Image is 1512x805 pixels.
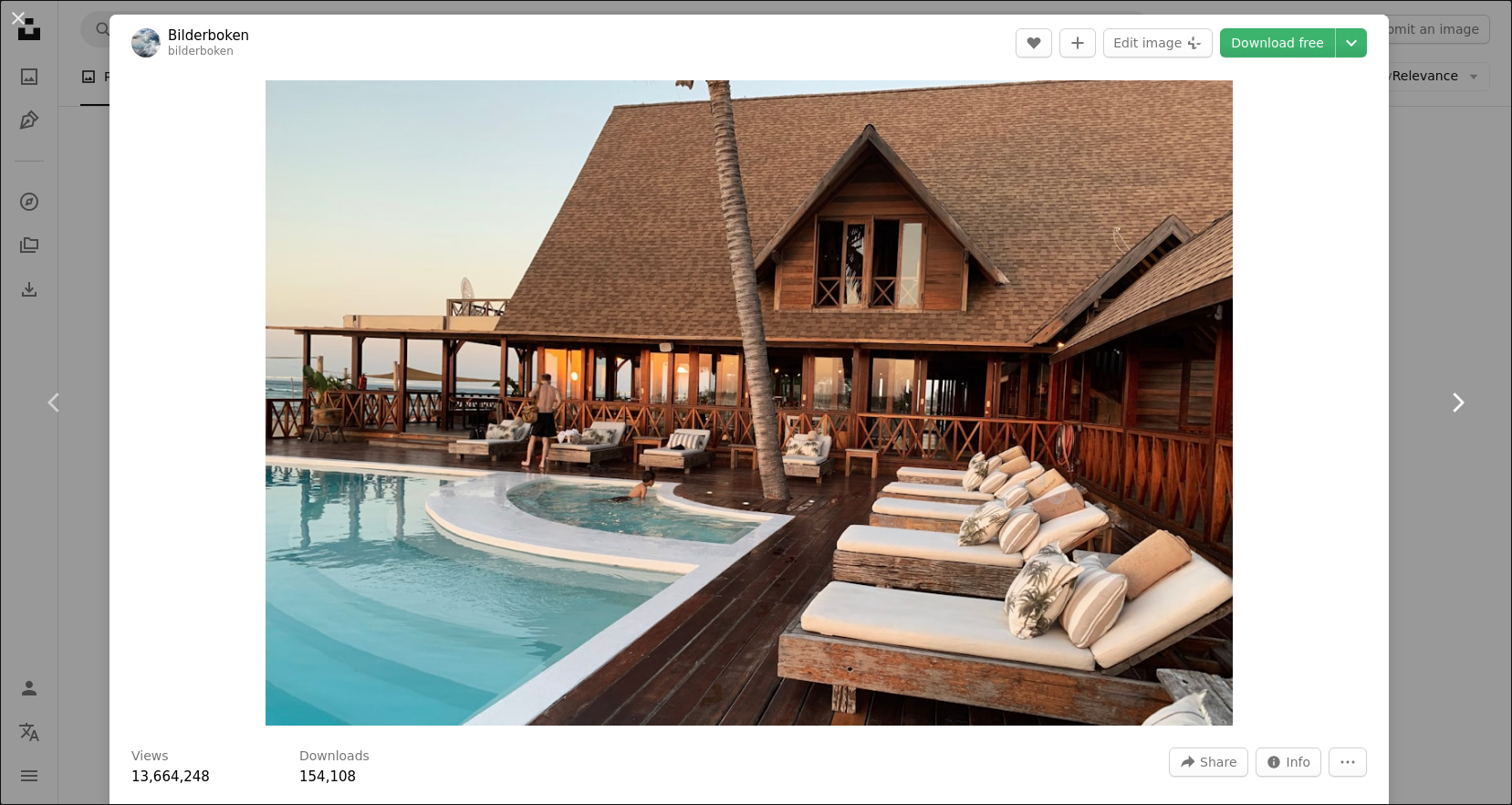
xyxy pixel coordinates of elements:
img: person in swimming pool during daytime [266,80,1234,726]
span: Info [1287,748,1311,776]
button: Add to Collection [1059,28,1096,57]
h3: Views [131,747,169,766]
button: Edit image [1103,28,1213,57]
button: Zoom in on this image [266,80,1234,726]
a: Bilderboken [168,26,249,45]
span: 154,108 [299,768,356,785]
button: Stats about this image [1256,747,1322,777]
a: Download free [1220,28,1335,57]
button: Choose download size [1336,28,1367,57]
a: bilderboken [168,45,234,57]
a: Next [1403,315,1512,490]
h3: Downloads [299,747,370,766]
button: Like [1016,28,1052,57]
span: 13,664,248 [131,768,210,785]
button: More Actions [1329,747,1367,777]
img: Go to Bilderboken's profile [131,28,161,57]
span: Share [1200,748,1236,776]
button: Share this image [1169,747,1247,777]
